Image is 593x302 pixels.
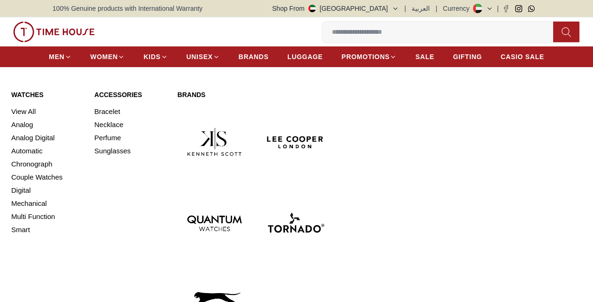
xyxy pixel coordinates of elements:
[178,186,251,260] img: Quantum
[11,223,83,236] a: Smart
[11,90,83,99] a: Watches
[287,52,323,61] span: LUGGAGE
[143,48,167,65] a: KIDS
[11,118,83,131] a: Analog
[178,105,251,179] img: Kenneth Scott
[342,48,397,65] a: PROMOTIONS
[143,52,160,61] span: KIDS
[308,5,316,12] img: United Arab Emirates
[259,186,332,260] img: Tornado
[94,90,166,99] a: Accessories
[11,105,83,118] a: View All
[11,184,83,197] a: Digital
[90,52,118,61] span: WOMEN
[49,48,71,65] a: MEN
[49,52,64,61] span: MEN
[239,48,269,65] a: BRANDS
[53,4,203,13] span: 100% Genuine products with International Warranty
[11,210,83,223] a: Multi Function
[94,144,166,158] a: Sunglasses
[94,118,166,131] a: Necklace
[405,4,406,13] span: |
[272,4,399,13] button: Shop From[GEOGRAPHIC_DATA]
[501,52,544,61] span: CASIO SALE
[412,4,430,13] button: العربية
[11,158,83,171] a: Chronograph
[94,105,166,118] a: Bracelet
[453,48,482,65] a: GIFTING
[94,131,166,144] a: Perfume
[239,52,269,61] span: BRANDS
[259,105,332,179] img: Lee Cooper
[415,52,434,61] span: SALE
[187,48,220,65] a: UNISEX
[435,4,437,13] span: |
[453,52,482,61] span: GIFTING
[528,5,535,12] a: Whatsapp
[287,48,323,65] a: LUGGAGE
[187,52,213,61] span: UNISEX
[11,131,83,144] a: Analog Digital
[11,171,83,184] a: Couple Watches
[178,90,333,99] a: Brands
[501,48,544,65] a: CASIO SALE
[497,4,499,13] span: |
[503,5,510,12] a: Facebook
[11,197,83,210] a: Mechanical
[90,48,125,65] a: WOMEN
[13,22,95,42] img: ...
[342,52,390,61] span: PROMOTIONS
[415,48,434,65] a: SALE
[515,5,522,12] a: Instagram
[443,4,473,13] div: Currency
[11,144,83,158] a: Automatic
